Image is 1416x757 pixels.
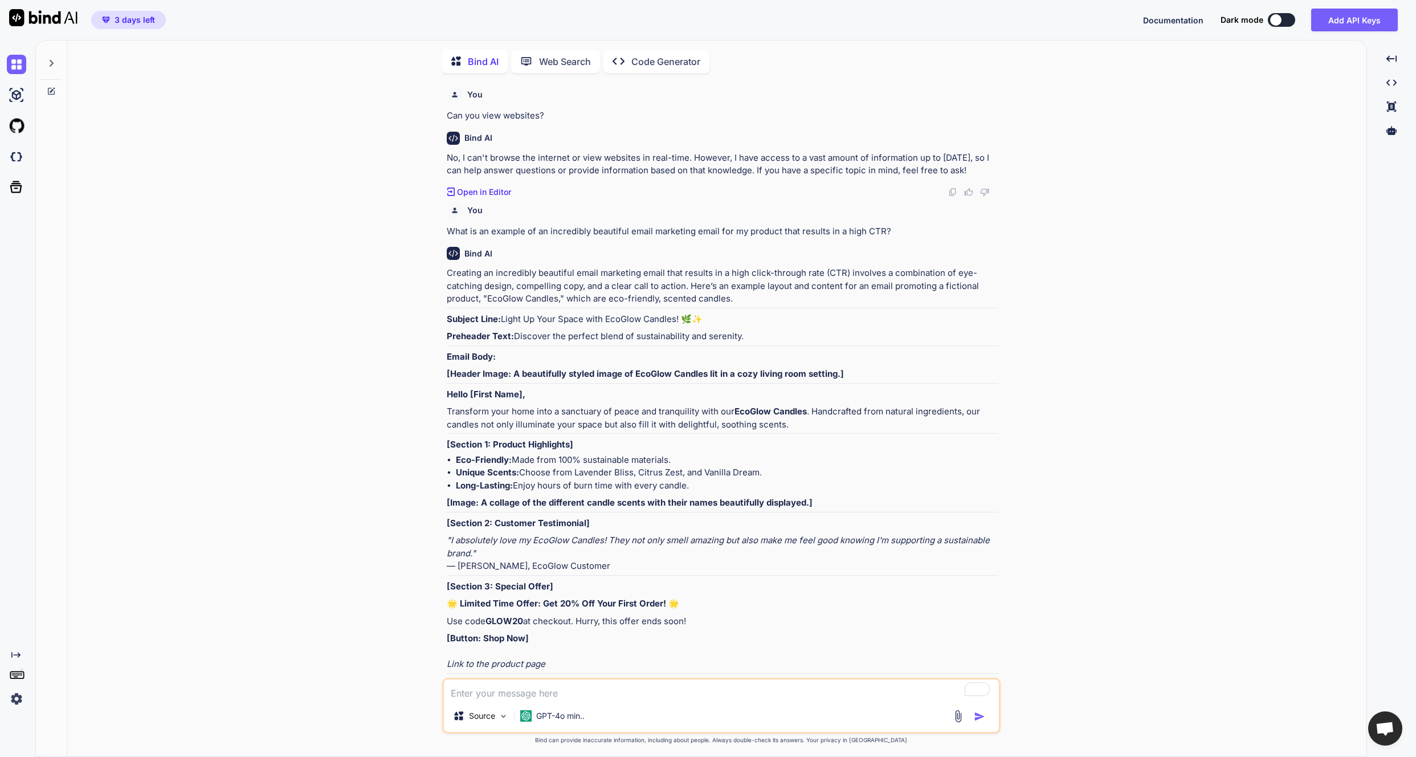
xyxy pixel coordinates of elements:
[115,14,155,26] span: 3 days left
[456,480,513,491] strong: Long-Lasting:
[447,598,679,609] strong: 🌟 Limited Time Offer: Get 20% Off Your First Order! 🌟
[447,368,844,379] strong: [Header Image: A beautifully styled image of EcoGlow Candles lit in a cozy living room setting.]
[536,710,585,722] p: GPT-4o min..
[447,405,998,431] p: Transform your home into a sanctuary of peace and tranquility with our . Handcrafted from natural...
[456,454,512,465] strong: Eco-Friendly:
[464,248,492,259] h6: Bind AI
[447,225,998,238] p: What is an example of an incredibly beautiful email marketing email for my product that results i...
[456,466,998,479] li: Choose from Lavender Bliss, Citrus Zest, and Vanilla Dream.
[447,497,813,508] strong: [Image: A collage of the different candle scents with their names beautifully displayed.]
[467,89,483,100] h6: You
[447,109,998,123] p: Can you view websites?
[1311,9,1398,31] button: Add API Keys
[457,186,511,198] p: Open in Editor
[102,17,110,23] img: premium
[467,205,483,216] h6: You
[7,147,26,166] img: darkCloudIdeIcon
[964,188,973,197] img: like
[1221,14,1263,26] span: Dark mode
[734,406,807,417] strong: EcoGlow Candles
[447,581,553,592] strong: [Section 3: Special Offer]
[447,330,998,343] p: Discover the perfect blend of sustainability and serenity.
[1143,14,1203,26] button: Documentation
[469,710,495,722] p: Source
[631,55,700,68] p: Code Generator
[447,152,998,177] p: No, I can't browse the internet or view websites in real-time. However, I have access to a vast a...
[447,615,998,628] p: Use code at checkout. Hurry, this offer ends soon!
[91,11,166,29] button: premium3 days left
[447,313,998,326] p: Light Up Your Space with EcoGlow Candles! 🌿✨
[447,267,998,306] p: Creating an incredibly beautiful email marketing email that results in a high click-through rate ...
[499,711,508,721] img: Pick Models
[520,710,532,722] img: GPT-4o mini
[1143,15,1203,25] span: Documentation
[456,479,998,493] li: Enjoy hours of burn time with every candle.
[974,711,985,722] img: icon
[447,351,496,362] strong: Email Body:
[7,86,26,105] img: ai-studio
[442,736,1001,744] p: Bind can provide inaccurate information, including about people. Always double-check its answers....
[447,658,545,669] em: Link to the product page
[447,314,501,324] strong: Subject Line:
[7,116,26,136] img: githubLight
[1368,711,1402,746] a: Open chat
[485,616,523,626] strong: GLOW20
[7,689,26,709] img: settings
[952,710,965,723] img: attachment
[447,633,529,644] strong: [Button: Shop Now]
[468,55,499,68] p: Bind AI
[948,188,957,197] img: copy
[464,132,492,144] h6: Bind AI
[980,188,989,197] img: dislike
[447,331,514,341] strong: Preheader Text:
[456,454,998,467] li: Made from 100% sustainable materials.
[456,467,519,478] strong: Unique Scents:
[447,518,590,528] strong: [Section 2: Customer Testimonial]
[9,9,77,26] img: Bind AI
[447,534,998,573] p: — [PERSON_NAME], EcoGlow Customer
[539,55,591,68] p: Web Search
[447,439,573,450] strong: [Section 1: Product Highlights]
[447,389,525,400] strong: Hello [First Name],
[7,55,26,74] img: chat
[447,535,992,559] em: "I absolutely love my EcoGlow Candles! They not only smell amazing but also make me feel good kno...
[444,679,999,700] textarea: To enrich screen reader interactions, please activate Accessibility in Grammarly extension settings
